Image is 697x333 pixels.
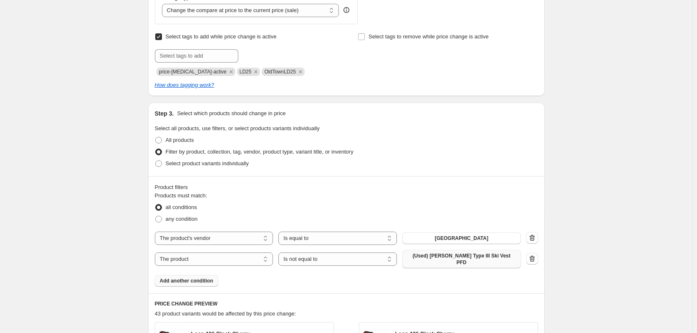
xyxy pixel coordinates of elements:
span: Add another condition [160,277,213,284]
a: How does tagging work? [155,82,214,88]
h6: PRICE CHANGE PREVIEW [155,300,538,307]
button: (Used) Connelly Type III Ski Vest PFD [402,250,521,268]
input: Select tags to add [155,49,238,63]
button: Remove price-change-job-active [227,68,235,76]
span: all conditions [166,204,197,210]
span: Select product variants individually [166,160,249,166]
span: Select tags to add while price change is active [166,33,277,40]
span: OldTownLD25 [264,69,295,75]
span: Select all products, use filters, or select products variants individually [155,125,320,131]
button: [GEOGRAPHIC_DATA] [402,232,521,244]
p: Select which products should change in price [177,109,285,118]
span: LD25 [240,69,252,75]
span: any condition [166,216,198,222]
span: Filter by product, collection, tag, vendor, product type, variant title, or inventory [166,149,354,155]
span: 43 product variants would be affected by this price change: [155,310,296,317]
button: Add another condition [155,275,218,287]
span: Select tags to remove while price change is active [369,33,489,40]
h2: Step 3. [155,109,174,118]
button: Remove LD25 [252,68,260,76]
span: Products must match: [155,192,207,199]
div: help [342,6,351,14]
div: Product filters [155,183,538,192]
span: [GEOGRAPHIC_DATA] [435,235,488,242]
span: price-change-job-active [159,69,227,75]
span: (Used) [PERSON_NAME] Type III Ski Vest PFD [407,252,516,266]
span: All products [166,137,194,143]
button: Remove OldTownLD25 [297,68,304,76]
